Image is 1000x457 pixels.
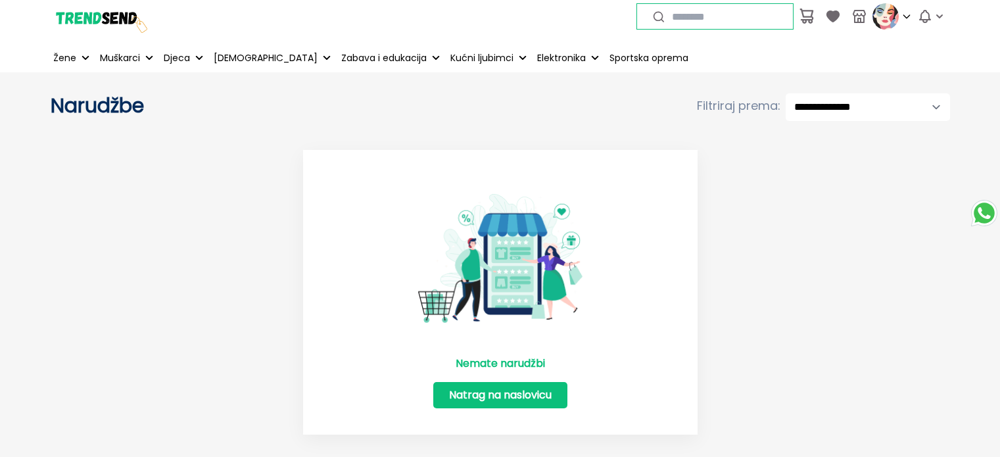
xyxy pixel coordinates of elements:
img: profile picture [872,3,899,30]
button: Zabava i edukacija [339,43,442,72]
p: Elektronika [537,51,586,65]
p: Muškarci [100,51,140,65]
img: No Item [418,176,583,341]
h2: Narudžbe [51,94,500,118]
p: Kućni ljubimci [450,51,513,65]
a: Sportska oprema [607,43,691,72]
button: Djeca [161,43,206,72]
p: Zabava i edukacija [341,51,427,65]
button: Muškarci [97,43,156,72]
button: Elektronika [535,43,602,72]
select: Filtriraj prema: [786,93,950,121]
button: [DEMOGRAPHIC_DATA] [211,43,333,72]
p: Žene [53,51,76,65]
p: [DEMOGRAPHIC_DATA] [214,51,318,65]
button: Žene [51,43,92,72]
p: Djeca [164,51,190,65]
p: Nemate narudžbi [456,356,545,372]
span: Filtriraj prema: [697,97,780,115]
a: Natrag na naslovicu [433,382,567,408]
button: Kućni ljubimci [448,43,529,72]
